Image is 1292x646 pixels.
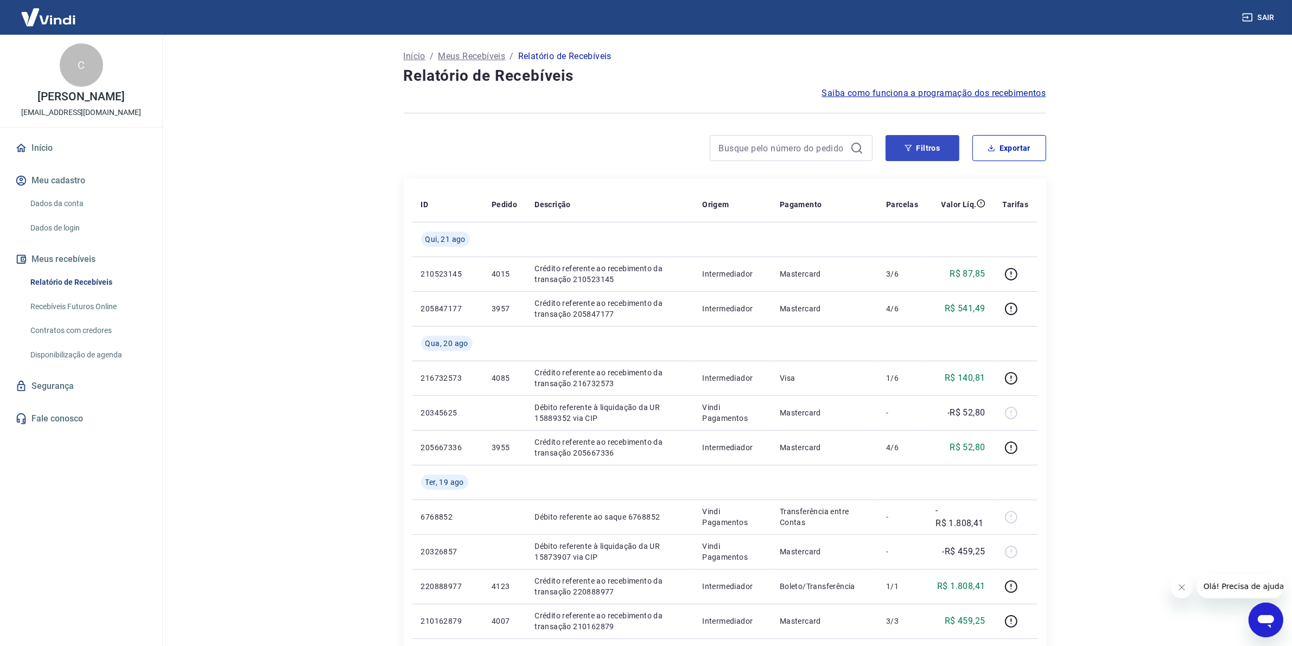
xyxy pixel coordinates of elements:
p: Transferência entre Contas [780,506,869,528]
p: - [886,546,918,557]
p: 4007 [492,616,517,626]
a: Contratos com credores [26,319,149,342]
p: Débito referente à liquidação da UR 15873907 via CIP [534,541,685,562]
p: 205667336 [421,442,474,453]
p: R$ 1.808,41 [937,580,985,593]
a: Dados da conta [26,193,149,215]
p: 20326857 [421,546,474,557]
p: Descrição [534,199,571,210]
p: R$ 87,85 [950,267,985,280]
p: Intermediador [702,303,762,314]
p: -R$ 52,80 [947,406,985,419]
button: Filtros [886,135,959,161]
p: 1/6 [886,373,918,383]
p: Crédito referente ao recebimento da transação 210162879 [534,610,685,632]
p: - [886,407,918,418]
p: Valor Líq. [941,199,977,210]
a: Relatório de Recebíveis [26,271,149,293]
p: Crédito referente ao recebimento da transação 205847177 [534,298,685,319]
p: / [430,50,434,63]
p: 6768852 [421,511,474,522]
p: R$ 459,25 [945,615,985,628]
p: - [886,511,918,522]
p: [PERSON_NAME] [37,91,124,103]
p: Intermediador [702,616,762,626]
h4: Relatório de Recebíveis [404,65,1046,87]
p: Tarifas [1003,199,1029,210]
p: 210523145 [421,268,474,279]
a: Disponibilização de agenda [26,344,149,366]
p: Vindi Pagamentos [702,402,762,424]
a: Início [13,136,149,160]
p: -R$ 459,25 [943,545,985,558]
p: Mastercard [780,407,869,418]
p: R$ 52,80 [950,441,985,454]
span: Qua, 20 ago [425,338,468,349]
p: Mastercard [780,303,869,314]
p: Boleto/Transferência [780,581,869,592]
button: Meu cadastro [13,169,149,193]
button: Sair [1240,8,1279,28]
p: 3955 [492,442,517,453]
p: 3/6 [886,268,918,279]
span: Qui, 21 ago [425,234,466,245]
p: Débito referente ao saque 6768852 [534,511,685,522]
iframe: Fechar mensagem [1171,577,1193,598]
a: Fale conosco [13,407,149,431]
button: Meus recebíveis [13,247,149,271]
p: Mastercard [780,442,869,453]
a: Segurança [13,374,149,398]
p: Mastercard [780,616,869,626]
img: Vindi [13,1,84,34]
input: Busque pelo número do pedido [719,140,846,156]
p: Parcelas [886,199,918,210]
span: Olá! Precisa de ajuda? [7,8,91,16]
p: Visa [780,373,869,383]
p: 3957 [492,303,517,314]
p: 4123 [492,581,517,592]
p: Intermediador [702,442,762,453]
iframe: Botão para abrir a janela de mensagens [1249,603,1283,637]
a: Saiba como funciona a programação dos recebimentos [822,87,1046,100]
p: R$ 140,81 [945,372,985,385]
p: -R$ 1.808,41 [935,504,985,530]
p: 216732573 [421,373,474,383]
p: Crédito referente ao recebimento da transação 220888977 [534,575,685,597]
iframe: Mensagem da empresa [1197,574,1283,598]
p: ID [421,199,429,210]
a: Dados de login [26,217,149,239]
p: 3/3 [886,616,918,626]
a: Início [404,50,425,63]
p: 210162879 [421,616,474,626]
p: Pedido [492,199,517,210]
p: Intermediador [702,268,762,279]
p: Crédito referente ao recebimento da transação 205667336 [534,437,685,458]
p: 4015 [492,268,517,279]
a: Meus Recebíveis [438,50,505,63]
p: 205847177 [421,303,474,314]
p: Intermediador [702,373,762,383]
p: / [510,50,513,63]
div: C [60,43,103,87]
p: Intermediador [702,581,762,592]
p: 1/1 [886,581,918,592]
button: Exportar [972,135,1046,161]
p: 220888977 [421,581,474,592]
p: Relatório de Recebíveis [518,50,612,63]
p: R$ 541,49 [945,302,985,315]
p: Mastercard [780,268,869,279]
p: Mastercard [780,546,869,557]
p: 4/6 [886,442,918,453]
p: [EMAIL_ADDRESS][DOMAIN_NAME] [21,107,141,118]
p: 4/6 [886,303,918,314]
p: Vindi Pagamentos [702,506,762,528]
p: 20345625 [421,407,474,418]
p: Origem [702,199,729,210]
p: Crédito referente ao recebimento da transação 216732573 [534,367,685,389]
p: Pagamento [780,199,822,210]
p: Vindi Pagamentos [702,541,762,562]
p: 4085 [492,373,517,383]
